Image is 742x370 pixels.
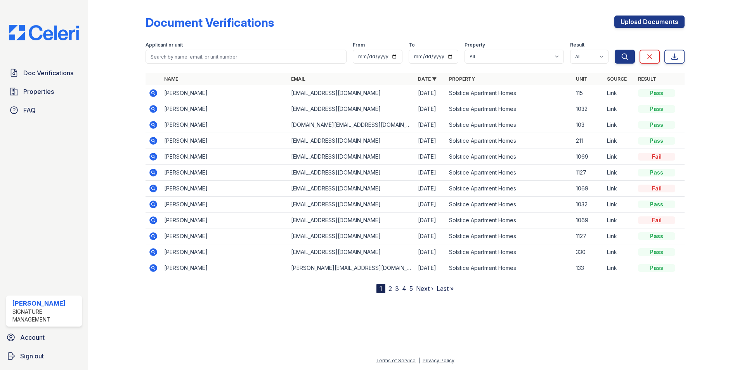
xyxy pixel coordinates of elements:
[418,76,437,82] a: Date ▼
[415,244,446,260] td: [DATE]
[638,76,656,82] a: Result
[604,181,635,197] td: Link
[604,228,635,244] td: Link
[604,197,635,213] td: Link
[446,213,573,228] td: Solstice Apartment Homes
[161,117,288,133] td: [PERSON_NAME]
[604,260,635,276] td: Link
[288,244,415,260] td: [EMAIL_ADDRESS][DOMAIN_NAME]
[161,181,288,197] td: [PERSON_NAME]
[604,101,635,117] td: Link
[415,101,446,117] td: [DATE]
[446,260,573,276] td: Solstice Apartment Homes
[288,85,415,101] td: [EMAIL_ADDRESS][DOMAIN_NAME]
[638,137,675,145] div: Pass
[3,25,85,40] img: CE_Logo_Blue-a8612792a0a2168367f1c8372b55b34899dd931a85d93a1a3d3e32e68fde9ad4.png
[415,165,446,181] td: [DATE]
[573,197,604,213] td: 1032
[423,358,454,363] a: Privacy Policy
[638,185,675,192] div: Fail
[573,181,604,197] td: 1069
[573,244,604,260] td: 330
[638,216,675,224] div: Fail
[161,149,288,165] td: [PERSON_NAME]
[446,149,573,165] td: Solstice Apartment Homes
[3,330,85,345] a: Account
[388,285,392,292] a: 2
[415,117,446,133] td: [DATE]
[415,260,446,276] td: [DATE]
[161,101,288,117] td: [PERSON_NAME]
[604,244,635,260] td: Link
[288,260,415,276] td: [PERSON_NAME][EMAIL_ADDRESS][DOMAIN_NAME]
[288,228,415,244] td: [EMAIL_ADDRESS][DOMAIN_NAME]
[638,232,675,240] div: Pass
[415,133,446,149] td: [DATE]
[409,42,415,48] label: To
[288,117,415,133] td: [DOMAIN_NAME][EMAIL_ADDRESS][DOMAIN_NAME]
[446,85,573,101] td: Solstice Apartment Homes
[446,181,573,197] td: Solstice Apartment Homes
[449,76,475,82] a: Property
[6,84,82,99] a: Properties
[638,264,675,272] div: Pass
[23,87,54,96] span: Properties
[465,42,485,48] label: Property
[604,133,635,149] td: Link
[604,85,635,101] td: Link
[638,201,675,208] div: Pass
[20,351,44,361] span: Sign out
[23,68,73,78] span: Doc Verifications
[161,197,288,213] td: [PERSON_NAME]
[614,16,685,28] a: Upload Documents
[161,165,288,181] td: [PERSON_NAME]
[573,228,604,244] td: 1127
[12,299,79,308] div: [PERSON_NAME]
[415,181,446,197] td: [DATE]
[3,348,85,364] a: Sign out
[416,285,433,292] a: Next ›
[573,133,604,149] td: 211
[288,165,415,181] td: [EMAIL_ADDRESS][DOMAIN_NAME]
[607,76,627,82] a: Source
[573,101,604,117] td: 1032
[604,165,635,181] td: Link
[573,117,604,133] td: 103
[446,244,573,260] td: Solstice Apartment Homes
[638,121,675,129] div: Pass
[6,102,82,118] a: FAQ
[288,101,415,117] td: [EMAIL_ADDRESS][DOMAIN_NAME]
[446,133,573,149] td: Solstice Apartment Homes
[638,169,675,176] div: Pass
[446,197,573,213] td: Solstice Apartment Homes
[573,260,604,276] td: 133
[146,50,347,64] input: Search by name, email, or unit number
[570,42,584,48] label: Result
[376,358,416,363] a: Terms of Service
[638,105,675,113] div: Pass
[376,284,385,293] div: 1
[604,149,635,165] td: Link
[415,213,446,228] td: [DATE]
[146,16,274,29] div: Document Verifications
[415,197,446,213] td: [DATE]
[446,101,573,117] td: Solstice Apartment Homes
[395,285,399,292] a: 3
[638,89,675,97] div: Pass
[446,228,573,244] td: Solstice Apartment Homes
[576,76,588,82] a: Unit
[161,228,288,244] td: [PERSON_NAME]
[446,117,573,133] td: Solstice Apartment Homes
[288,181,415,197] td: [EMAIL_ADDRESS][DOMAIN_NAME]
[604,213,635,228] td: Link
[161,85,288,101] td: [PERSON_NAME]
[23,105,36,115] span: FAQ
[161,213,288,228] td: [PERSON_NAME]
[164,76,178,82] a: Name
[415,85,446,101] td: [DATE]
[291,76,305,82] a: Email
[418,358,420,363] div: |
[288,197,415,213] td: [EMAIL_ADDRESS][DOMAIN_NAME]
[353,42,365,48] label: From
